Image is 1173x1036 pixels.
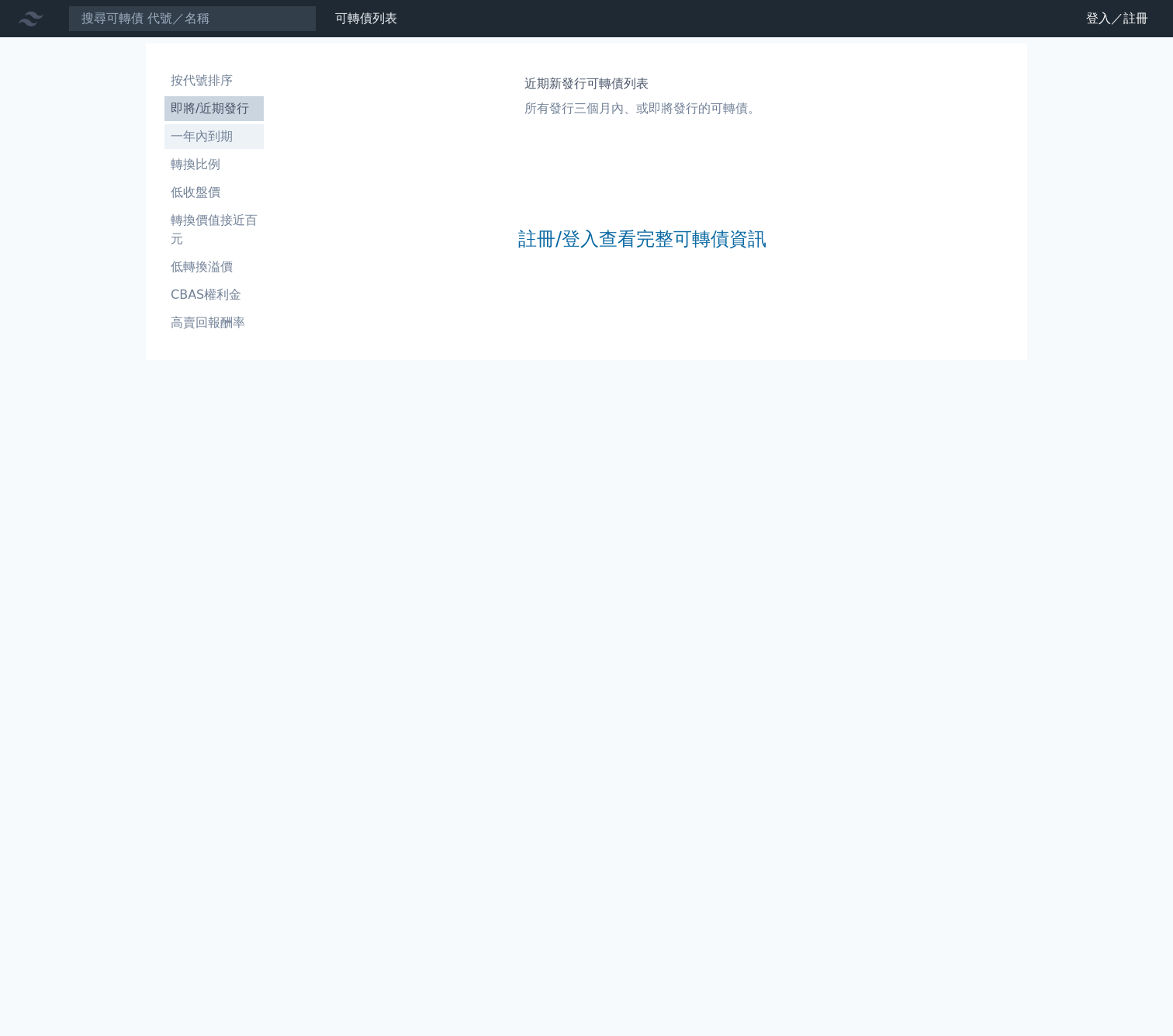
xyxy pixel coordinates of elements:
a: 即將/近期發行 [164,96,264,121]
a: 註冊/登入查看完整可轉債資訊 [518,227,766,251]
a: 可轉債列表 [335,11,397,26]
li: 轉換比例 [164,155,264,174]
li: 即將/近期發行 [164,99,264,118]
li: 高賣回報酬率 [164,314,264,332]
a: CBAS權利金 [164,282,264,307]
li: CBAS權利金 [164,286,264,304]
li: 低收盤價 [164,183,264,202]
a: 按代號排序 [164,68,264,93]
a: 低收盤價 [164,180,264,205]
li: 低轉換溢價 [164,258,264,276]
a: 轉換比例 [164,152,264,177]
a: 轉換價值接近百元 [164,208,264,251]
p: 所有發行三個月內、或即將發行的可轉債。 [524,99,760,118]
input: 搜尋可轉債 代號／名稱 [68,5,317,32]
li: 一年內到期 [164,127,264,146]
li: 按代號排序 [164,71,264,90]
a: 高賣回報酬率 [164,310,264,335]
a: 低轉換溢價 [164,255,264,279]
h1: 近期新發行可轉債列表 [524,74,760,93]
a: 登入／註冊 [1074,6,1161,31]
a: 一年內到期 [164,124,264,149]
li: 轉換價值接近百元 [164,211,264,248]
